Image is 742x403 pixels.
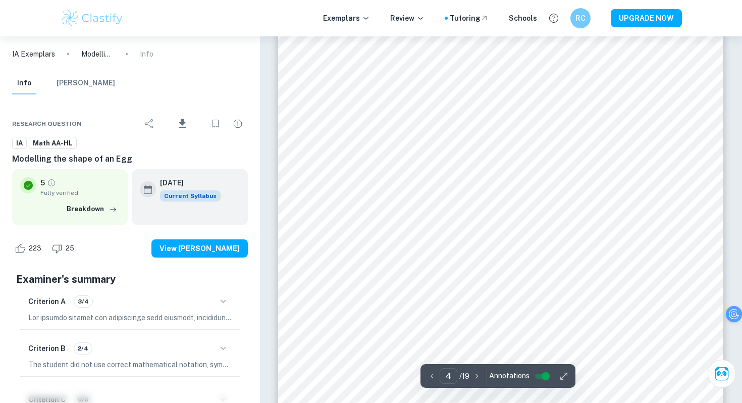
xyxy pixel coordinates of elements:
span: Annotations [489,371,529,381]
span: Research question [12,119,82,128]
div: Download [162,111,203,137]
div: Bookmark [205,114,226,134]
div: Like [12,240,47,257]
div: Dislike [49,240,80,257]
button: Info [12,72,36,94]
span: Fully verified [40,188,120,197]
p: Lor ipsumdo sitamet con adipiscinge sedd eiusmodt, incididun ut laboreetdolo, magn, ali enimadmin... [28,312,232,323]
button: UPGRADE NOW [611,9,682,27]
p: Review [390,13,425,24]
h6: [DATE] [160,177,213,188]
button: Breakdown [64,201,120,217]
h5: Examiner's summary [16,272,244,287]
p: Modelling the shape of an Egg [81,48,114,60]
p: The student did not use correct mathematical notation, symbols, and terminology consistently and ... [28,359,232,370]
button: RC [570,8,591,28]
h6: RC [575,13,587,24]
h6: Modelling the shape of an Egg [12,153,248,165]
p: / 19 [459,371,469,382]
a: Schools [509,13,537,24]
a: IA Exemplars [12,48,55,60]
div: Report issue [228,114,248,134]
h6: Criterion A [28,296,66,307]
span: IA [13,138,26,148]
div: This exemplar is based on the current syllabus. Feel free to refer to it for inspiration/ideas wh... [160,190,221,201]
span: Math AA-HL [29,138,76,148]
button: Ask Clai [708,360,736,388]
a: IA [12,137,27,149]
p: Exemplars [323,13,370,24]
button: Help and Feedback [545,10,562,27]
span: 223 [23,243,47,254]
h6: Criterion B [28,343,66,354]
a: Grade fully verified [47,178,56,187]
p: 5 [40,177,45,188]
p: Info [140,48,153,60]
div: Share [139,114,160,134]
img: Clastify logo [60,8,124,28]
button: View [PERSON_NAME] [151,239,248,258]
span: 3/4 [74,297,92,306]
a: Math AA-HL [29,137,77,149]
span: 2/4 [74,344,92,353]
a: Tutoring [450,13,489,24]
button: [PERSON_NAME] [57,72,115,94]
span: Current Syllabus [160,190,221,201]
span: 25 [60,243,80,254]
